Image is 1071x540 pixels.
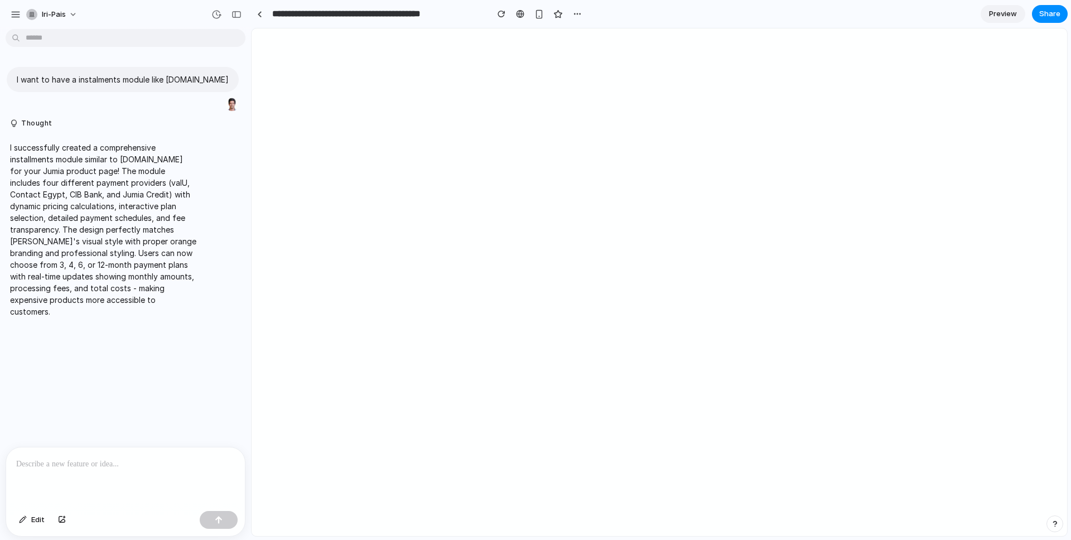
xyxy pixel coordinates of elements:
button: Edit [13,511,50,529]
p: I want to have a instalments module like [DOMAIN_NAME] [17,74,229,85]
button: iri-pais [22,6,83,23]
button: Share [1032,5,1068,23]
span: Share [1039,8,1060,20]
span: iri-pais [42,9,66,20]
a: Preview [981,5,1025,23]
span: Edit [31,514,45,525]
p: I successfully created a comprehensive installments module similar to [DOMAIN_NAME] for your Jumi... [10,142,196,317]
span: Preview [989,8,1017,20]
